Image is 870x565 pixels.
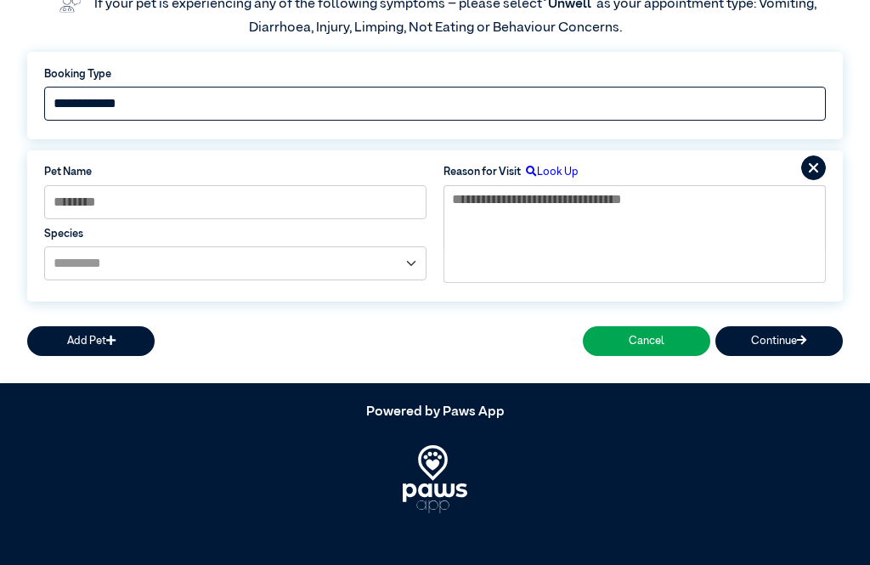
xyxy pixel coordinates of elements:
[715,326,843,356] button: Continue
[27,404,843,421] h5: Powered by Paws App
[403,445,468,513] img: PawsApp
[27,326,155,356] button: Add Pet
[44,226,427,242] label: Species
[44,66,826,82] label: Booking Type
[44,164,427,180] label: Pet Name
[521,164,579,180] label: Look Up
[443,164,521,180] label: Reason for Visit
[583,326,710,356] button: Cancel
